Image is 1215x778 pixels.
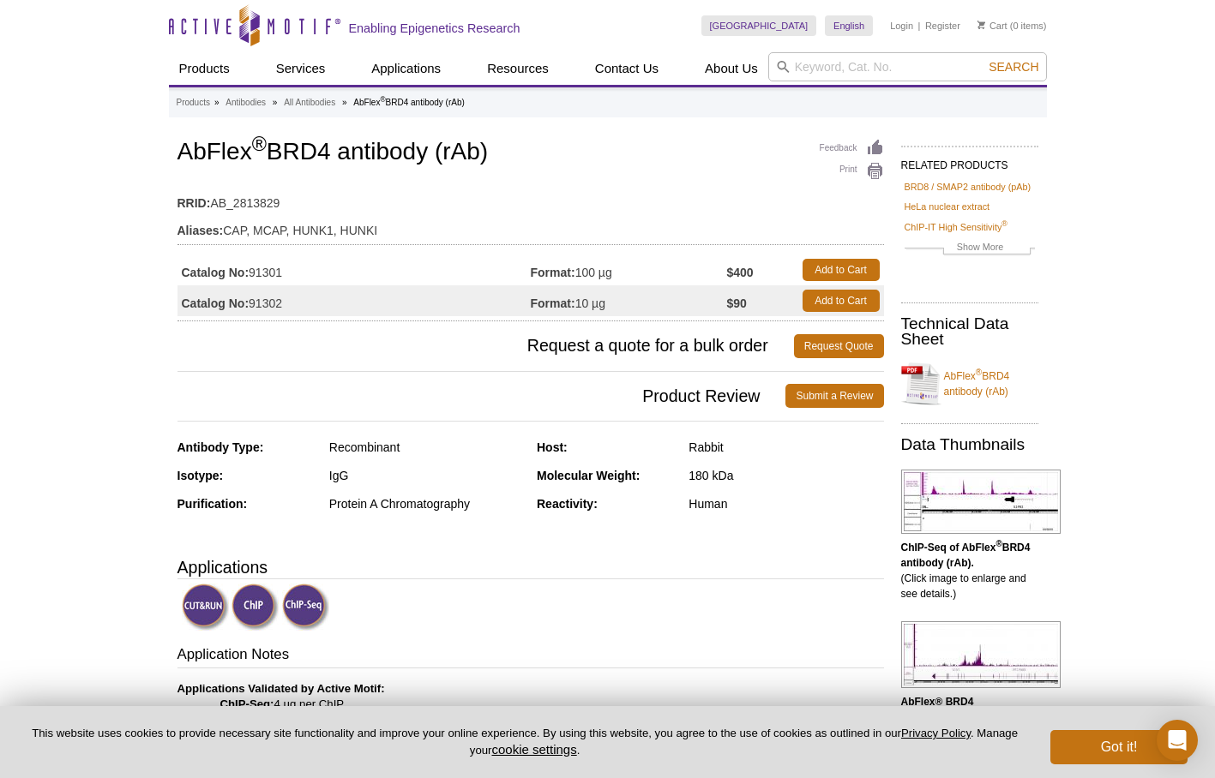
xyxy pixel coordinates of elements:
a: Products [177,95,210,111]
img: ChIP-Seq Validated [282,583,329,631]
span: Request a quote for a bulk order [177,334,794,358]
strong: Molecular Weight: [537,469,640,482]
img: Your Cart [977,21,985,29]
a: Register [925,20,960,32]
sup: ® [976,368,982,377]
h2: Technical Data Sheet [901,316,1038,347]
img: AbFlex® BRD4 recombinant antibody (rAb) tested by CUT&RUN [901,621,1061,688]
a: Print [820,162,884,181]
a: Submit a Review [785,384,883,408]
p: (Click image to enlarge and see details.) [901,540,1038,601]
b: AbFlex® BRD4 recombinant antibody (rAb) tested by CUT&RUN [901,696,1036,739]
a: ChIP-IT High Sensitivity® [905,219,1007,235]
div: 180 kDa [689,468,883,483]
div: Recombinant [329,440,524,455]
h2: Data Thumbnails [901,437,1038,452]
strong: $400 [726,265,753,280]
td: 91301 [177,254,531,285]
strong: Format: [531,296,575,311]
img: ChIP Validated [232,583,279,631]
a: HeLa nuclear extract [905,199,990,214]
div: IgG [329,468,524,483]
h1: AbFlex BRD4 antibody (rAb) [177,139,884,168]
button: Got it! [1050,730,1188,764]
div: Human [689,496,883,512]
sup: ® [995,539,1001,548]
strong: Catalog No: [182,296,250,311]
a: English [825,15,873,36]
a: Add to Cart [803,290,880,312]
a: Services [266,52,336,85]
div: Open Intercom Messenger [1157,720,1198,761]
span: Product Review [177,384,786,408]
a: Contact Us [585,52,669,85]
a: Antibodies [226,95,266,111]
a: Resources [477,52,559,85]
a: Products [169,52,240,85]
td: 100 µg [531,254,727,285]
input: Keyword, Cat. No. [768,52,1047,81]
a: Show More [905,239,1035,259]
a: Feedback [820,139,884,158]
td: AB_2813829 [177,185,884,212]
b: Applications Validated by Active Motif: [177,682,385,695]
a: BRD8 / SMAP2 antibody (pAb) [905,179,1032,194]
div: Protein A Chromatography [329,496,524,512]
a: AbFlex®BRD4 antibody (rAb) [901,358,1038,410]
div: Rabbit [689,440,883,455]
a: [GEOGRAPHIC_DATA] [701,15,817,36]
strong: ChIP-Seq: [220,697,274,710]
strong: Isotype: [177,469,224,482]
p: This website uses cookies to provide necessary site functionality and improve your online experie... [27,726,1022,758]
strong: $90 [726,296,746,311]
button: Search [983,59,1044,75]
h2: RELATED PRODUCTS [901,146,1038,177]
img: AbFlex<sup>®</sup> BRD4 antibody (rAb) tested by ChIP-Seq. [901,470,1061,534]
sup: ® [1001,219,1007,228]
li: | [918,15,921,36]
a: Applications [361,52,451,85]
strong: Format: [531,265,575,280]
h3: Application Notes [177,644,884,668]
a: Privacy Policy [901,727,971,739]
sup: ® [380,95,385,104]
strong: Aliases: [177,223,224,238]
td: CAP, MCAP, HUNK1, HUNKI [177,212,884,240]
a: Request Quote [794,334,884,358]
p: 4 µg per ChIP 1 µl per 50 µl reaction 2 µg [177,681,884,743]
li: » [342,98,347,107]
button: cookie settings [491,742,576,757]
strong: Host: [537,440,568,454]
a: About Us [695,52,768,85]
td: 91302 [177,285,531,316]
span: Search [989,60,1038,74]
a: Add to Cart [803,259,880,281]
strong: Antibody Type: [177,440,264,454]
li: (0 items) [977,15,1047,36]
li: AbFlex BRD4 antibody (rAb) [353,98,465,107]
a: Login [890,20,913,32]
a: All Antibodies [284,95,335,111]
sup: ® [252,133,267,155]
strong: Purification: [177,497,248,511]
li: » [214,98,220,107]
li: » [273,98,278,107]
h2: Enabling Epigenetics Research [349,21,520,36]
p: (Click to enlarge and view details) [901,694,1038,771]
strong: RRID: [177,195,211,211]
strong: Catalog No: [182,265,250,280]
strong: Reactivity: [537,497,598,511]
b: ChIP-Seq of AbFlex BRD4 antibody (rAb). [901,542,1031,569]
img: CUT&RUN Validated [182,583,229,631]
td: 10 µg [531,285,727,316]
h3: Applications [177,554,884,580]
a: Cart [977,20,1007,32]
